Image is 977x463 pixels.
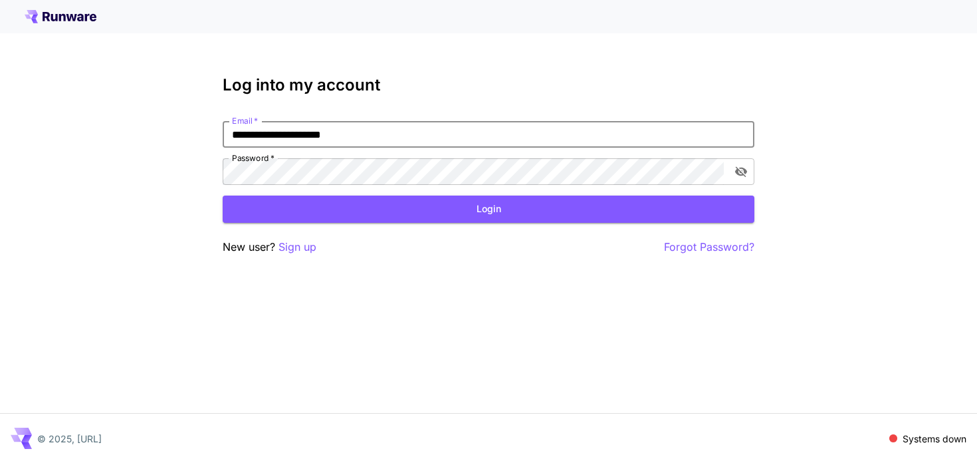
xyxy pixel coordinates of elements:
label: Password [232,152,274,164]
p: © 2025, [URL] [37,432,102,446]
p: New user? [223,239,316,255]
h3: Log into my account [223,76,754,94]
button: Login [223,196,754,223]
label: Email [232,115,258,126]
p: Systems down [903,432,966,446]
button: Sign up [278,239,316,255]
button: Forgot Password? [664,239,754,255]
button: toggle password visibility [729,160,753,184]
